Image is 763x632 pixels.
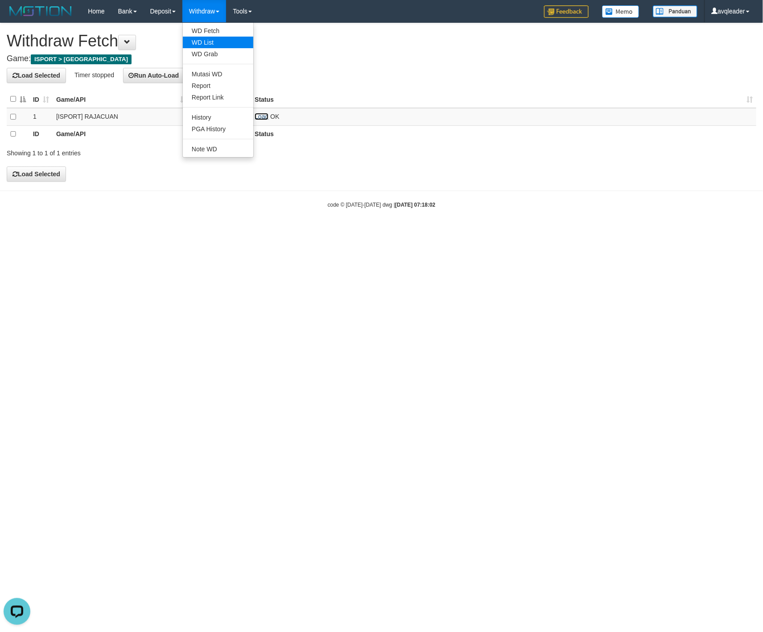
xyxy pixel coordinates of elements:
[7,68,66,83] button: Load Selected
[395,202,435,208] strong: [DATE] 07:18:02
[29,108,53,125] td: 1
[7,32,756,50] h1: Withdraw Fetch
[29,125,53,142] th: ID
[53,125,190,142] th: Game/API
[544,5,589,18] img: Feedback.jpg
[183,91,253,103] a: Report Link
[7,54,756,63] h4: Game:
[4,4,30,30] button: Open LiveChat chat widget
[328,202,436,208] small: code © [DATE]-[DATE] dwg |
[7,145,311,158] div: Showing 1 to 1 of 1 entries
[53,91,190,108] th: Game/API: activate to sort column ascending
[183,25,253,37] a: WD Fetch
[123,68,185,83] button: Run Auto-Load
[31,54,132,64] span: ISPORT > [GEOGRAPHIC_DATA]
[74,71,114,78] span: Timer stopped
[29,91,53,108] th: ID: activate to sort column ascending
[183,112,253,123] a: History
[183,80,253,91] a: Report
[251,125,756,142] th: Status
[7,166,66,182] button: Load Selected
[255,113,268,120] a: Load
[251,91,756,108] th: Status: activate to sort column ascending
[270,113,279,120] span: OK
[183,143,253,155] a: Note WD
[602,5,639,18] img: Button%20Memo.svg
[183,48,253,60] a: WD Grab
[653,5,697,17] img: panduan.png
[7,4,74,18] img: MOTION_logo.png
[53,108,190,125] td: [ISPORT] RAJACUAN
[183,68,253,80] a: Mutasi WD
[183,37,253,48] a: WD List
[183,123,253,135] a: PGA History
